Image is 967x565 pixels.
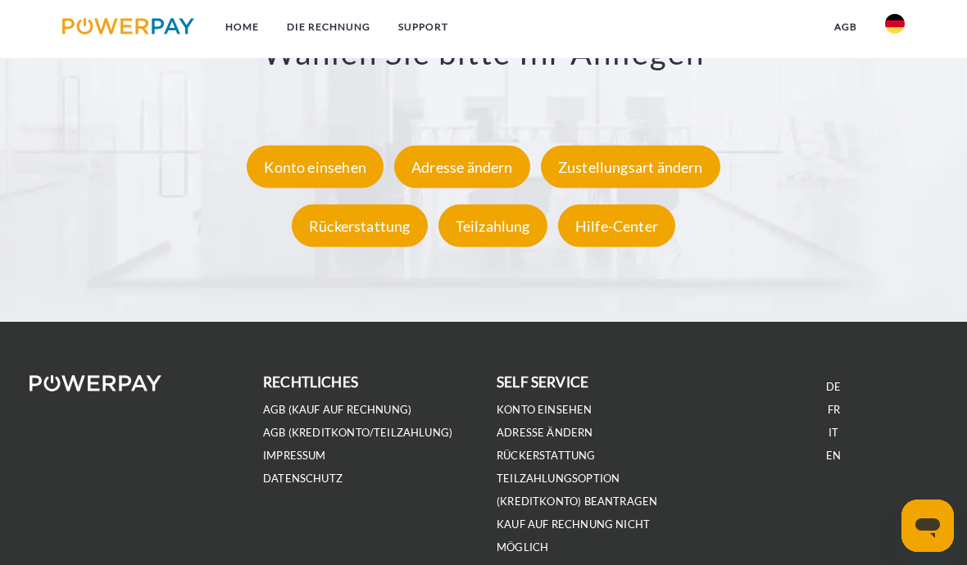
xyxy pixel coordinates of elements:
[263,449,326,463] a: IMPRESSUM
[826,380,841,394] a: DE
[438,204,547,246] div: Teilzahlung
[263,373,358,391] b: rechtliches
[820,12,871,42] a: agb
[390,157,534,175] a: Adresse ändern
[497,373,588,391] b: self service
[901,499,954,552] iframe: Schaltfläche zum Öffnen des Messaging-Fensters
[497,403,592,417] a: Konto einsehen
[263,472,343,486] a: DATENSCHUTZ
[292,204,428,246] div: Rückerstattung
[263,426,452,440] a: AGB (Kreditkonto/Teilzahlung)
[497,472,657,508] a: Teilzahlungsoption (KREDITKONTO) beantragen
[497,449,596,463] a: Rückerstattung
[497,426,593,440] a: Adresse ändern
[211,12,273,42] a: Home
[554,216,679,234] a: Hilfe-Center
[263,403,411,417] a: AGB (Kauf auf Rechnung)
[537,157,724,175] a: Zustellungsart ändern
[288,216,432,234] a: Rückerstattung
[558,204,675,246] div: Hilfe-Center
[541,145,720,188] div: Zustellungsart ändern
[497,518,650,554] a: Kauf auf Rechnung nicht möglich
[434,216,552,234] a: Teilzahlung
[394,145,530,188] div: Adresse ändern
[829,426,838,440] a: IT
[273,12,384,42] a: DIE RECHNUNG
[384,12,462,42] a: SUPPORT
[62,18,194,34] img: logo-powerpay.svg
[826,449,841,463] a: EN
[885,14,905,34] img: de
[30,375,161,391] img: logo-powerpay-white.svg
[828,403,840,417] a: FR
[243,157,388,175] a: Konto einsehen
[247,145,384,188] div: Konto einsehen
